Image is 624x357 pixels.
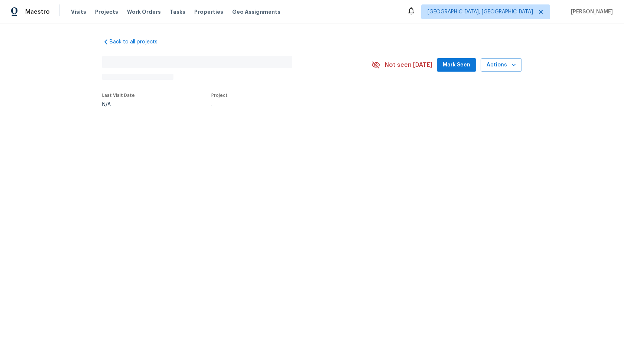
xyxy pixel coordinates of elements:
button: Mark Seen [437,58,476,72]
span: Work Orders [127,8,161,16]
span: Visits [71,8,86,16]
span: [GEOGRAPHIC_DATA], [GEOGRAPHIC_DATA] [428,8,533,16]
span: Maestro [25,8,50,16]
span: Projects [95,8,118,16]
div: N/A [102,102,135,107]
span: Actions [487,60,516,70]
span: [PERSON_NAME] [568,8,613,16]
span: Geo Assignments [232,8,280,16]
button: Actions [481,58,522,72]
span: Mark Seen [443,60,470,70]
span: Properties [194,8,223,16]
span: Not seen [DATE] [385,61,432,69]
a: Back to all projects [102,38,173,46]
span: Project [211,93,228,98]
span: Tasks [170,9,185,14]
div: ... [211,102,354,107]
span: Last Visit Date [102,93,135,98]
